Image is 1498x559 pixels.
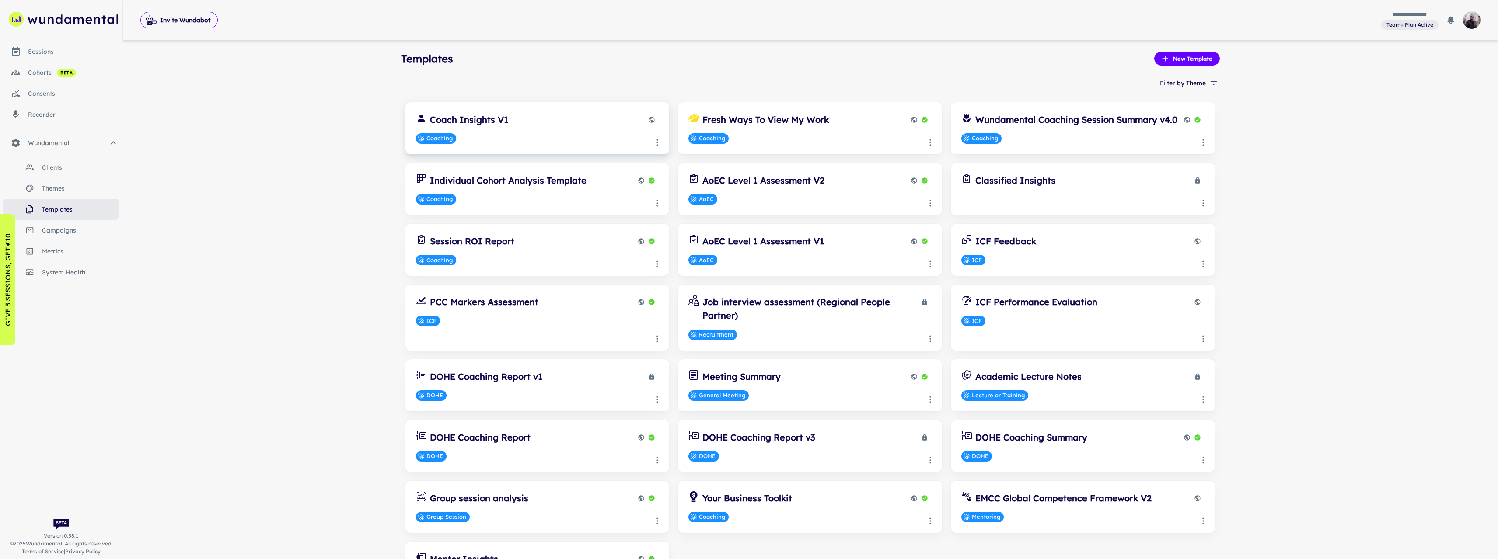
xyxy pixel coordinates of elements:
[42,163,119,172] span: clients
[651,393,664,406] button: Template actions
[695,513,729,521] span: Coaching
[423,513,470,521] span: Group Session
[1463,11,1481,29] img: photoURL
[648,434,655,441] svg: Published
[924,514,937,528] button: Template actions
[423,317,440,326] span: ICF
[1154,52,1220,66] button: New Template
[1194,299,1201,306] svg: Public template
[401,51,453,66] h4: Templates
[65,548,101,555] a: Privacy Policy
[1194,373,1201,380] svg: Private template
[924,197,937,210] button: Template actions
[924,393,937,406] button: Template actions
[1184,434,1191,441] svg: Public template
[968,391,1028,400] span: Lecture or Training
[702,431,815,444] h6: DOHE Coaching Report v3
[975,295,1097,309] h6: ICF Performance Evaluation
[423,452,447,461] span: DOHE
[3,262,119,283] a: system health
[430,174,587,187] h6: Individual Cohort Analysis Template
[924,454,937,467] button: Template actions
[3,157,119,178] a: clients
[3,62,119,83] a: cohorts beta
[3,199,119,220] a: templates
[430,234,514,248] h6: Session ROI Report
[423,195,456,204] span: Coaching
[28,68,119,77] div: cohorts
[1197,454,1210,467] button: Template actions
[651,257,664,271] button: Template actions
[22,548,64,555] a: Terms of Service
[42,205,119,214] span: templates
[924,332,937,345] button: Template actions
[3,178,119,199] a: themes
[702,174,824,187] h6: AoEC Level 1 Assessment V2
[430,113,508,126] h6: Coach Insights V1
[1197,197,1210,210] button: Template actions
[924,136,937,149] button: Template actions
[42,184,119,193] span: themes
[968,452,992,461] span: DOHE
[648,238,655,245] svg: Published
[1194,495,1201,502] svg: Public template
[1197,257,1210,271] button: Template actions
[3,233,13,326] p: GIVE 3 SESSIONS, GET €10
[648,373,655,380] svg: Private template
[638,434,645,441] svg: Public template
[695,195,717,204] span: AoEC
[975,431,1087,444] h6: DOHE Coaching Summary
[975,370,1082,383] h6: Academic Lecture Notes
[968,134,1002,143] span: Coaching
[1197,136,1210,149] button: Template actions
[695,452,719,461] span: DOHE
[22,548,101,556] span: |
[423,256,456,265] span: Coaching
[651,332,664,345] button: Template actions
[1194,177,1201,184] svg: Private template
[911,238,918,245] svg: Public template
[975,113,1177,126] h6: Wundamental Coaching Session Summary v4.0
[1194,434,1201,441] svg: Published
[28,47,119,56] div: sessions
[57,69,76,76] span: beta
[651,136,664,149] button: Template actions
[695,330,737,339] span: Recruitment
[1184,116,1191,123] svg: Public template
[648,177,655,184] svg: Published
[975,491,1152,505] h6: EMCC Global Competence Framework V2
[1383,21,1437,29] span: Team+ Plan Active
[651,197,664,210] button: Template actions
[648,116,655,123] svg: Public template
[638,495,645,502] svg: Public template
[430,295,538,309] h6: PCC Markers Assessment
[1197,332,1210,345] button: Template actions
[10,540,113,548] span: © 2025 Wundamental. All rights reserved.
[648,495,655,502] svg: Published
[28,89,119,98] div: consents
[1194,238,1201,245] svg: Public template
[921,177,928,184] svg: Published
[695,391,749,400] span: General Meeting
[430,491,528,505] h6: Group session analysis
[702,234,824,248] h6: AoEC Level 1 Assessment V1
[968,513,1004,521] span: Mentoring
[968,317,985,326] span: ICF
[695,134,729,143] span: Coaching
[921,116,928,123] svg: Published
[42,247,119,256] span: metrics
[423,134,456,143] span: Coaching
[695,256,717,265] span: AoEC
[638,299,645,306] svg: Public template
[911,373,918,380] svg: Public template
[1197,393,1210,406] button: Template actions
[921,373,928,380] svg: Published
[28,110,119,119] div: recorder
[430,370,542,383] h6: DOHE Coaching Report v1
[651,514,664,528] button: Template actions
[911,495,918,502] svg: Public template
[968,256,985,265] span: ICF
[3,83,119,104] a: consents
[1194,116,1201,123] svg: Published
[3,41,119,62] a: sessions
